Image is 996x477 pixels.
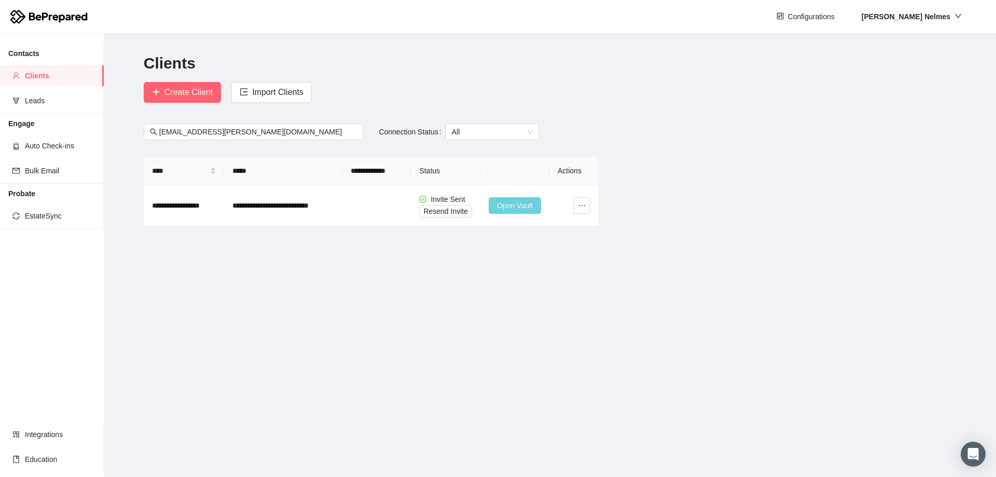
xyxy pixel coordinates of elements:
span: Resend Invite [423,206,468,217]
span: Education [25,449,95,470]
span: Import Clients [252,86,303,99]
span: Clients [25,65,95,86]
span: alert [12,142,20,149]
span: EstateSync [25,206,95,226]
span: Configurations [788,11,835,22]
button: Resend Invite [419,205,472,217]
span: Create Client [164,86,213,99]
span: book [12,456,20,463]
button: [PERSON_NAME] Nelmes [853,8,970,25]
button: Open Vault [489,197,541,214]
span: user [12,72,20,79]
span: sync [12,212,20,220]
span: Leads [25,90,95,111]
label: Connection Status [379,124,445,140]
span: Integrations [25,424,95,445]
strong: Contacts [8,49,39,58]
th: Actions [549,157,599,185]
span: plus [152,88,160,98]
span: funnel-plot [12,97,20,104]
button: controlConfigurations [768,8,843,25]
strong: Engage [8,119,35,128]
span: import [240,88,248,98]
th: Name [144,157,224,185]
strong: Probate [8,189,35,198]
span: Open Vault [497,200,533,211]
span: Invite Sent [431,195,465,203]
span: Bulk Email [25,160,95,181]
button: importImport Clients [231,82,312,103]
span: ellipsis [574,201,590,210]
h2: Clients [144,53,956,74]
div: Open Intercom Messenger [961,442,986,467]
span: All [452,124,533,140]
span: appstore-add [12,431,20,438]
span: check-circle [419,196,426,203]
span: down [955,12,962,20]
span: mail [12,167,20,174]
button: ellipsis [574,197,590,214]
span: Auto Check-ins [25,135,95,156]
span: control [777,12,784,21]
span: search [150,128,157,135]
input: Search by first name, last name, email or mobile number [159,126,357,138]
strong: [PERSON_NAME] Nelmes [862,12,950,21]
th: Status [411,157,480,185]
button: plusCreate Client [144,82,221,103]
